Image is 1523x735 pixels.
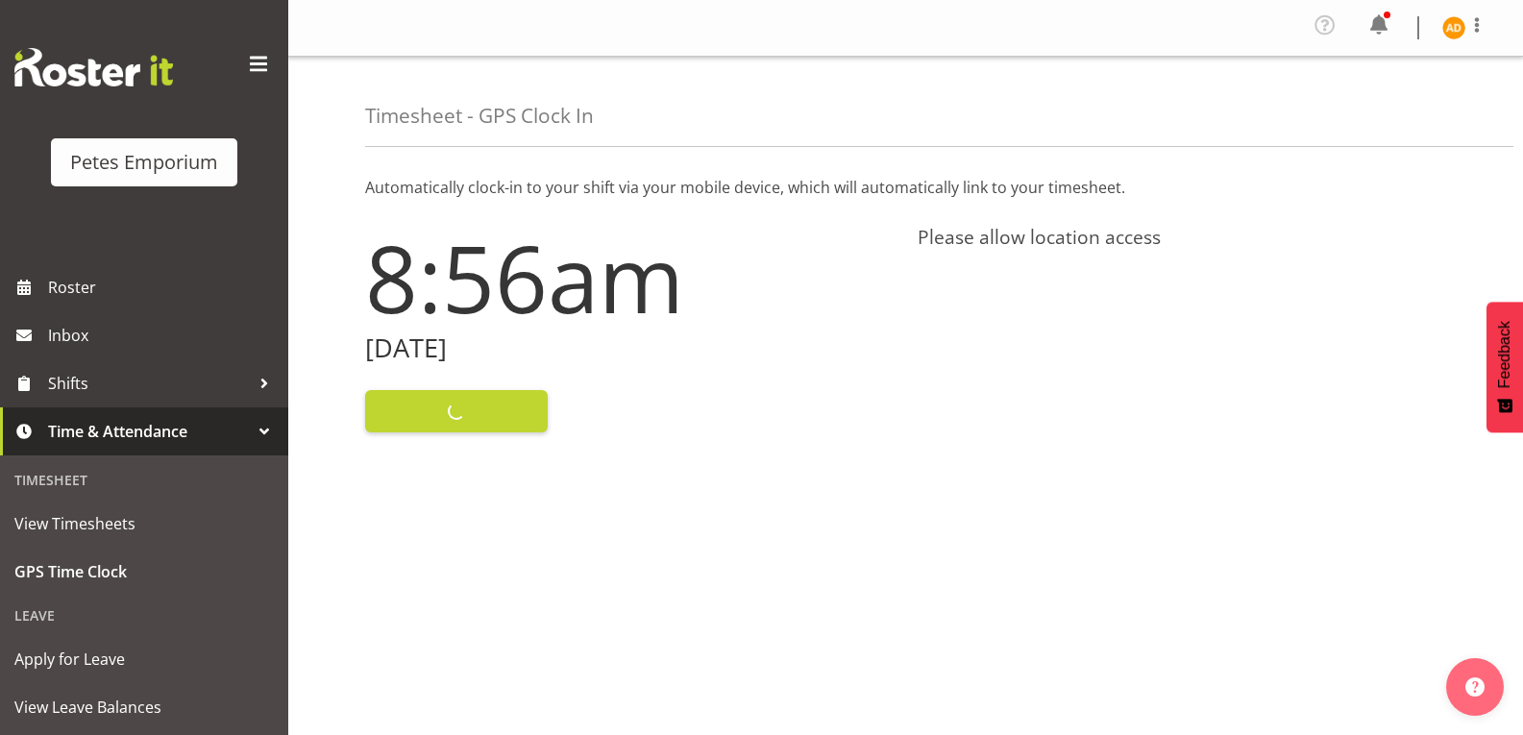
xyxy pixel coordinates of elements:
p: Automatically clock-in to your shift via your mobile device, which will automatically link to you... [365,176,1446,199]
span: Apply for Leave [14,645,274,674]
div: Petes Emporium [70,148,218,177]
a: Apply for Leave [5,635,283,683]
a: View Leave Balances [5,683,283,731]
span: Time & Attendance [48,417,250,446]
h4: Please allow location access [918,226,1447,249]
span: Feedback [1496,321,1513,388]
a: GPS Time Clock [5,548,283,596]
h2: [DATE] [365,333,895,363]
span: Inbox [48,321,279,350]
img: Rosterit website logo [14,48,173,86]
span: View Leave Balances [14,693,274,722]
span: Roster [48,273,279,302]
span: View Timesheets [14,509,274,538]
img: amelia-denz7002.jpg [1442,16,1465,39]
div: Leave [5,596,283,635]
h1: 8:56am [365,226,895,330]
div: Timesheet [5,460,283,500]
h4: Timesheet - GPS Clock In [365,105,594,127]
span: GPS Time Clock [14,557,274,586]
a: View Timesheets [5,500,283,548]
img: help-xxl-2.png [1465,677,1485,697]
button: Feedback - Show survey [1486,302,1523,432]
span: Shifts [48,369,250,398]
